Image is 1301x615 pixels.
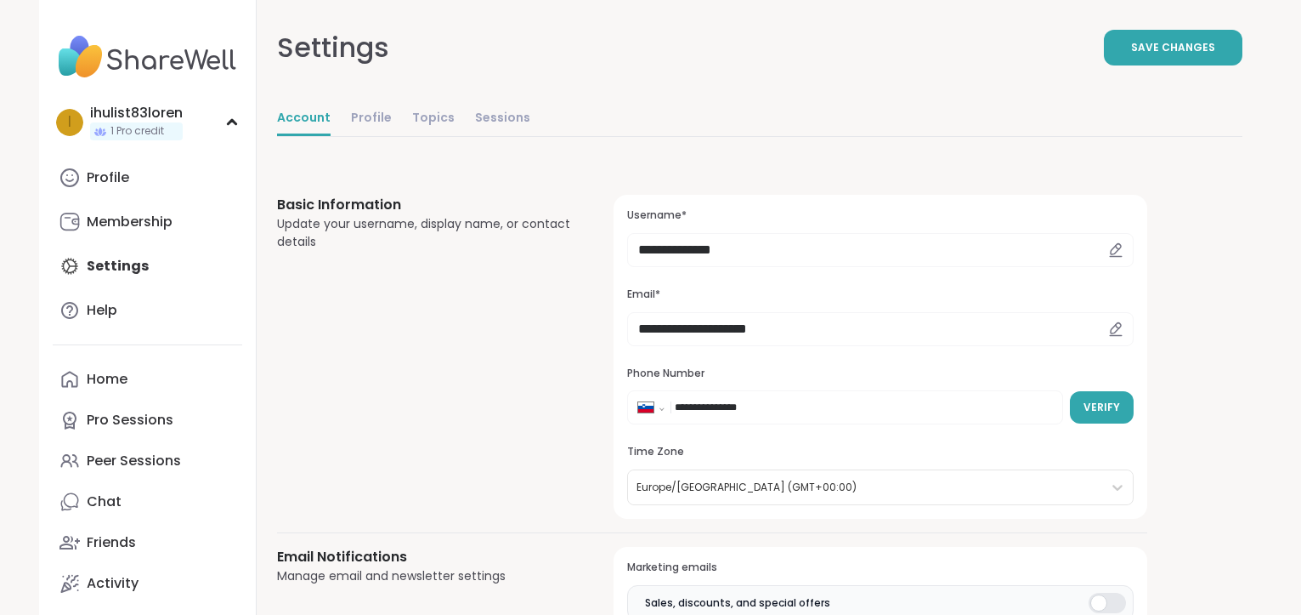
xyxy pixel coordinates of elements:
[277,102,331,136] a: Account
[53,481,242,522] a: Chat
[627,561,1133,575] h3: Marketing emails
[1131,40,1215,55] span: Save Changes
[53,522,242,563] a: Friends
[53,563,242,604] a: Activity
[68,111,71,134] span: i
[475,102,530,136] a: Sessions
[412,102,455,136] a: Topics
[627,208,1133,223] h3: Username*
[90,104,183,122] div: ihulist83loren
[87,301,117,320] div: Help
[87,493,122,511] div: Chat
[87,370,127,389] div: Home
[277,215,574,251] div: Update your username, display name, or contact details
[53,202,242,242] a: Membership
[53,441,242,481] a: Peer Sessions
[87,574,139,593] div: Activity
[277,547,574,567] h3: Email Notifications
[87,452,181,470] div: Peer Sessions
[110,124,164,139] span: 1 Pro credit
[277,567,574,585] div: Manage email and newsletter settings
[351,102,392,136] a: Profile
[87,411,173,430] div: Pro Sessions
[277,195,574,215] h3: Basic Information
[53,27,242,87] img: ShareWell Nav Logo
[87,533,136,552] div: Friends
[87,168,129,187] div: Profile
[53,359,242,400] a: Home
[53,157,242,198] a: Profile
[53,290,242,331] a: Help
[277,27,389,68] div: Settings
[627,445,1133,459] h3: Time Zone
[87,213,173,231] div: Membership
[645,595,830,611] span: Sales, discounts, and special offers
[53,400,242,441] a: Pro Sessions
[1070,391,1134,424] button: Verify
[627,367,1133,381] h3: Phone Number
[1083,400,1120,415] span: Verify
[1104,30,1242,65] button: Save Changes
[627,288,1133,302] h3: Email*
